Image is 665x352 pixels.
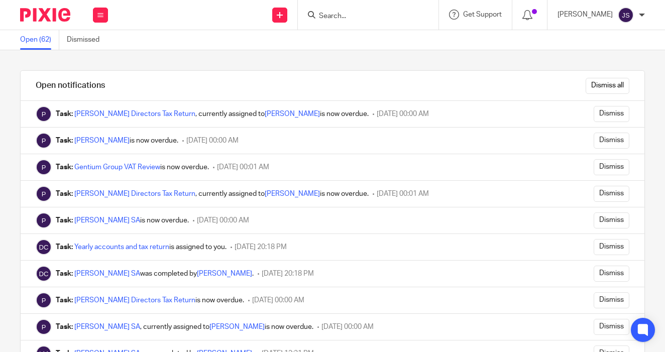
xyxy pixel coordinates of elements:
[217,164,269,171] span: [DATE] 00:01 AM
[618,7,634,23] img: svg%3E
[36,319,52,335] img: Pixie
[36,133,52,149] img: Pixie
[56,189,369,199] div: , currently assigned to is now overdue.
[36,212,52,228] img: Pixie
[594,239,629,255] input: Dismiss
[377,110,429,118] span: [DATE] 00:00 AM
[56,322,313,332] div: , currently assigned to is now overdue.
[74,297,195,304] a: [PERSON_NAME] Directors Tax Return
[74,270,140,277] a: [PERSON_NAME] SA
[56,190,73,197] b: Task:
[56,217,73,224] b: Task:
[36,80,105,91] h1: Open notifications
[594,292,629,308] input: Dismiss
[186,137,239,144] span: [DATE] 00:00 AM
[209,323,265,330] a: [PERSON_NAME]
[74,217,140,224] a: [PERSON_NAME] SA
[594,212,629,228] input: Dismiss
[74,164,160,171] a: Gentium Group VAT Review
[74,323,140,330] a: [PERSON_NAME] SA
[265,110,320,118] a: [PERSON_NAME]
[321,323,374,330] span: [DATE] 00:00 AM
[197,217,249,224] span: [DATE] 00:00 AM
[56,136,178,146] div: is now overdue.
[594,133,629,149] input: Dismiss
[20,30,59,50] a: Open (62)
[56,295,244,305] div: is now overdue.
[318,12,408,21] input: Search
[197,270,252,277] a: [PERSON_NAME]
[56,162,209,172] div: is now overdue.
[252,297,304,304] span: [DATE] 00:00 AM
[262,270,314,277] span: [DATE] 20:18 PM
[67,30,107,50] a: Dismissed
[56,242,227,252] div: is assigned to you.
[56,137,73,144] b: Task:
[36,106,52,122] img: Pixie
[594,159,629,175] input: Dismiss
[594,319,629,335] input: Dismiss
[594,266,629,282] input: Dismiss
[56,270,73,277] b: Task:
[558,10,613,20] p: [PERSON_NAME]
[74,137,130,144] a: [PERSON_NAME]
[56,323,73,330] b: Task:
[265,190,320,197] a: [PERSON_NAME]
[377,190,429,197] span: [DATE] 00:01 AM
[56,109,369,119] div: , currently assigned to is now overdue.
[74,244,169,251] a: Yearly accounts and tax return
[36,292,52,308] img: Pixie
[56,164,73,171] b: Task:
[36,186,52,202] img: Pixie
[56,269,254,279] div: was completed by .
[74,110,195,118] a: [PERSON_NAME] Directors Tax Return
[56,110,73,118] b: Task:
[20,8,70,22] img: Pixie
[594,186,629,202] input: Dismiss
[36,239,52,255] img: Donna Cole
[235,244,287,251] span: [DATE] 20:18 PM
[56,297,73,304] b: Task:
[36,159,52,175] img: Pixie
[463,11,502,18] span: Get Support
[74,190,195,197] a: [PERSON_NAME] Directors Tax Return
[586,78,629,94] input: Dismiss all
[56,215,189,225] div: is now overdue.
[36,266,52,282] img: Donna Cole
[594,106,629,122] input: Dismiss
[56,244,73,251] b: Task:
